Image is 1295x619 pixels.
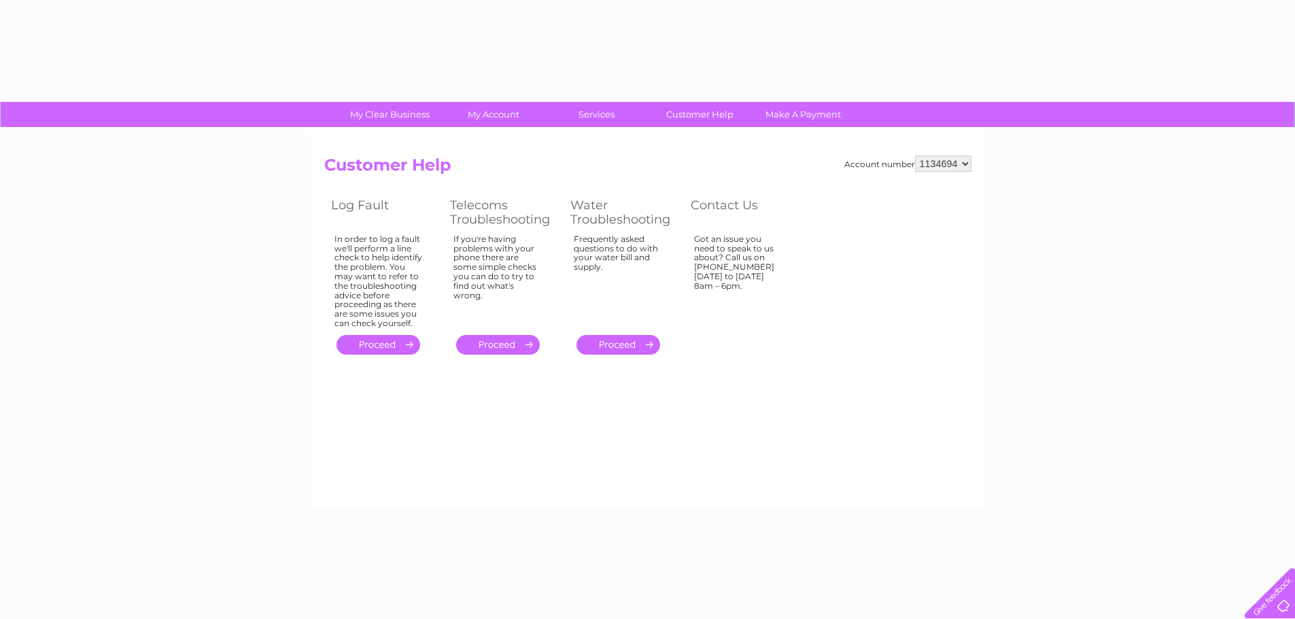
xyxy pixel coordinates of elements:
th: Water Troubleshooting [564,194,684,230]
a: Make A Payment [747,102,859,127]
a: . [576,335,660,355]
div: In order to log a fault we'll perform a line check to help identify the problem. You may want to ... [334,234,423,328]
a: . [336,335,420,355]
th: Contact Us [684,194,803,230]
a: . [456,335,540,355]
a: My Account [437,102,549,127]
h2: Customer Help [324,156,971,181]
div: Frequently asked questions to do with your water bill and supply. [574,234,663,323]
div: Account number [844,156,971,172]
div: Got an issue you need to speak to us about? Call us on [PHONE_NUMBER] [DATE] to [DATE] 8am – 6pm. [694,234,782,323]
th: Log Fault [324,194,443,230]
a: My Clear Business [334,102,446,127]
div: If you're having problems with your phone there are some simple checks you can do to try to find ... [453,234,543,323]
a: Customer Help [644,102,756,127]
a: Services [540,102,653,127]
th: Telecoms Troubleshooting [443,194,564,230]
